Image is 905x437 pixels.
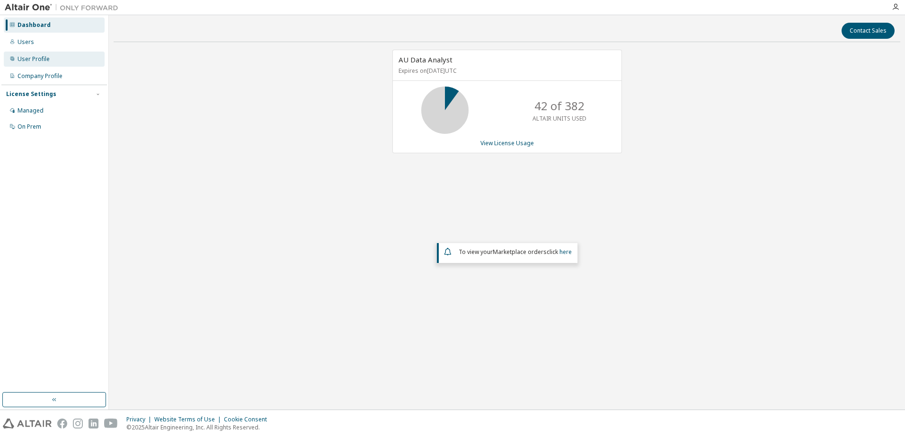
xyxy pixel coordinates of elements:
img: altair_logo.svg [3,419,52,428]
p: © 2025 Altair Engineering, Inc. All Rights Reserved. [126,423,273,431]
div: Managed [18,107,44,114]
a: View License Usage [480,139,534,147]
div: Dashboard [18,21,51,29]
div: Website Terms of Use [154,416,224,423]
img: facebook.svg [57,419,67,428]
div: User Profile [18,55,50,63]
img: instagram.svg [73,419,83,428]
img: linkedin.svg [89,419,98,428]
span: AU Data Analyst [399,55,452,64]
img: youtube.svg [104,419,118,428]
div: Privacy [126,416,154,423]
em: Marketplace orders [493,248,547,256]
a: here [559,248,572,256]
span: To view your click [459,248,572,256]
div: Users [18,38,34,46]
button: Contact Sales [842,23,895,39]
p: ALTAIR UNITS USED [532,114,586,122]
p: Expires on [DATE] UTC [399,67,613,75]
div: On Prem [18,123,41,131]
img: Altair One [5,3,123,12]
div: License Settings [6,90,56,98]
div: Company Profile [18,72,62,80]
div: Cookie Consent [224,416,273,423]
p: 42 of 382 [534,98,585,114]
